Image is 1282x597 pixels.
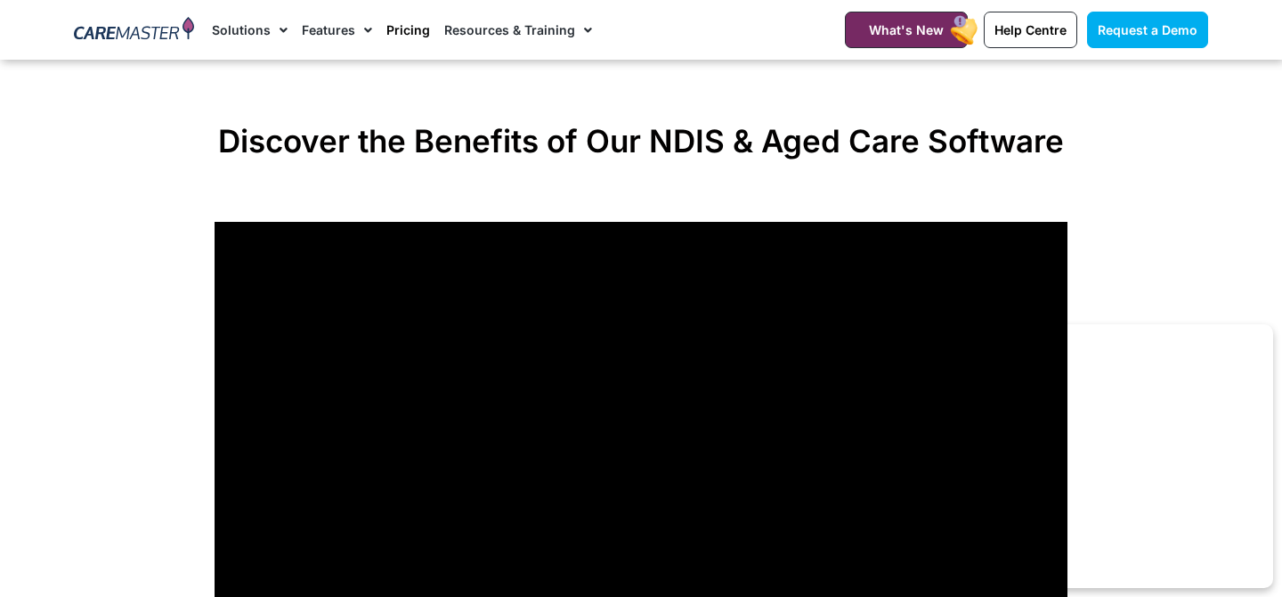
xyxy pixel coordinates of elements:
[215,122,1067,159] h2: Discover the Benefits of Our NDIS & Aged Care Software
[1087,12,1208,48] a: Request a Demo
[1098,22,1197,37] span: Request a Demo
[984,12,1077,48] a: Help Centre
[994,22,1067,37] span: Help Centre
[845,12,968,48] a: What's New
[74,17,194,44] img: CareMaster Logo
[869,22,944,37] span: What's New
[732,324,1273,588] iframe: Popup CTA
